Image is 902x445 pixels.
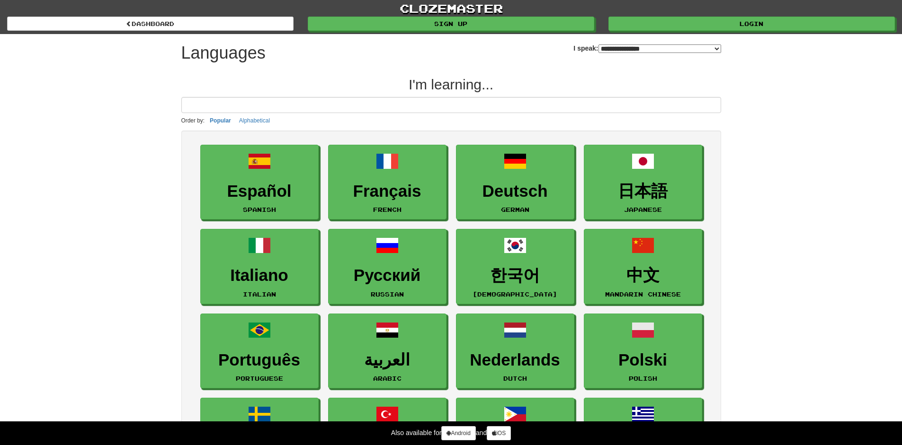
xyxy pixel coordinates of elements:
select: I speak: [598,44,721,53]
small: Order by: [181,117,205,124]
h3: Español [205,182,313,201]
a: PortuguêsPortuguese [200,314,319,389]
a: NederlandsDutch [456,314,574,389]
a: 中文Mandarin Chinese [584,229,702,304]
h3: 日本語 [589,182,697,201]
h3: Français [333,182,441,201]
a: iOS [487,426,511,440]
a: 日本語Japanese [584,145,702,220]
small: French [373,206,402,213]
small: Russian [371,291,404,297]
a: 한국어[DEMOGRAPHIC_DATA] [456,229,574,304]
label: I speak: [573,44,721,53]
a: العربيةArabic [328,314,447,389]
small: Mandarin Chinese [605,291,681,297]
h3: العربية [333,351,441,369]
small: Polish [629,375,657,382]
a: Sign up [308,17,594,31]
a: dashboard [7,17,294,31]
a: Login [608,17,895,31]
h3: Português [205,351,313,369]
a: ItalianoItalian [200,229,319,304]
small: German [501,206,529,213]
a: PolskiPolish [584,314,702,389]
h1: Languages [181,44,266,62]
small: Arabic [373,375,402,382]
h3: Русский [333,266,441,285]
a: EspañolSpanish [200,145,319,220]
small: Japanese [624,206,662,213]
h3: Nederlands [461,351,569,369]
h3: Italiano [205,266,313,285]
small: Italian [243,291,276,297]
small: Spanish [243,206,276,213]
h3: Polski [589,351,697,369]
h3: 한국어 [461,266,569,285]
a: FrançaisFrench [328,145,447,220]
small: Portuguese [236,375,283,382]
h3: Deutsch [461,182,569,201]
a: DeutschGerman [456,145,574,220]
button: Popular [207,115,234,126]
small: Dutch [503,375,527,382]
button: Alphabetical [236,115,273,126]
a: РусскийRussian [328,229,447,304]
small: [DEMOGRAPHIC_DATA] [473,291,557,297]
a: Android [441,426,475,440]
h2: I'm learning... [181,77,721,92]
h3: 中文 [589,266,697,285]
